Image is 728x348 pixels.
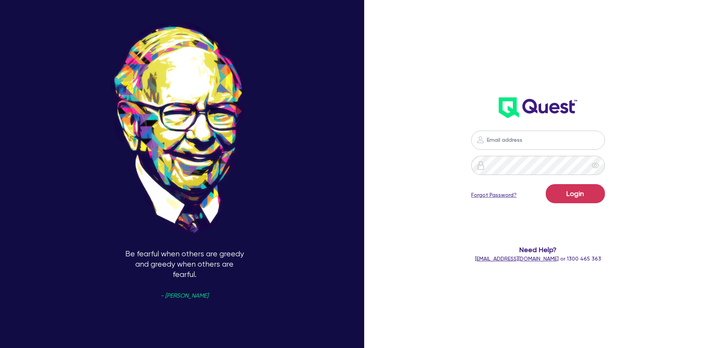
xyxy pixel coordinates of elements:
img: wH2k97JdezQIQAAAABJRU5ErkJggg== [499,97,577,118]
span: Need Help? [441,244,636,255]
a: [EMAIL_ADDRESS][DOMAIN_NAME] [475,256,559,262]
button: Login [546,184,605,203]
input: Email address [471,131,605,150]
img: icon-password [476,161,485,170]
span: - [PERSON_NAME] [161,293,208,299]
span: or 1300 465 363 [475,256,601,262]
img: icon-password [476,135,485,144]
span: eye [592,162,599,169]
a: Forgot Password? [471,191,517,199]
